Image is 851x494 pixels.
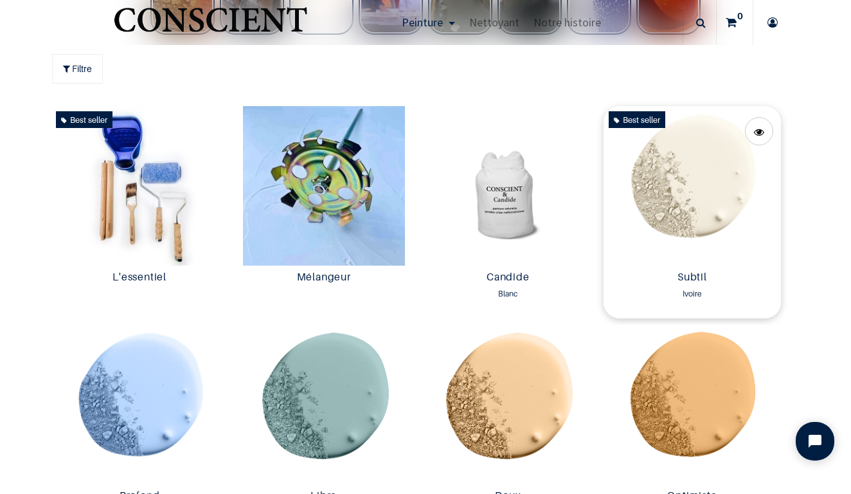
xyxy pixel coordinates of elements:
div: Blanc [424,288,592,300]
a: L'essentiel [56,271,224,286]
img: Product image [419,106,597,266]
img: Product image [235,325,413,484]
img: Product image [419,325,597,484]
div: Best seller [609,111,665,128]
img: Product image [51,106,229,266]
img: Product image [51,325,229,484]
a: Mélangeur [240,271,408,286]
a: Candide [424,271,592,286]
a: Subtil [609,271,776,286]
span: Filtre [72,62,92,75]
img: Product image [604,325,782,484]
sup: 0 [734,10,746,23]
div: Ivoire [609,288,776,300]
span: Notre histoire [533,15,601,30]
div: Best seller [56,111,112,128]
iframe: Tidio Chat [785,411,845,471]
span: Peinture [402,15,443,30]
a: Quick View [745,117,773,145]
img: Product image [604,106,782,266]
span: Nettoyant [469,15,519,30]
img: Product image [235,106,413,266]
